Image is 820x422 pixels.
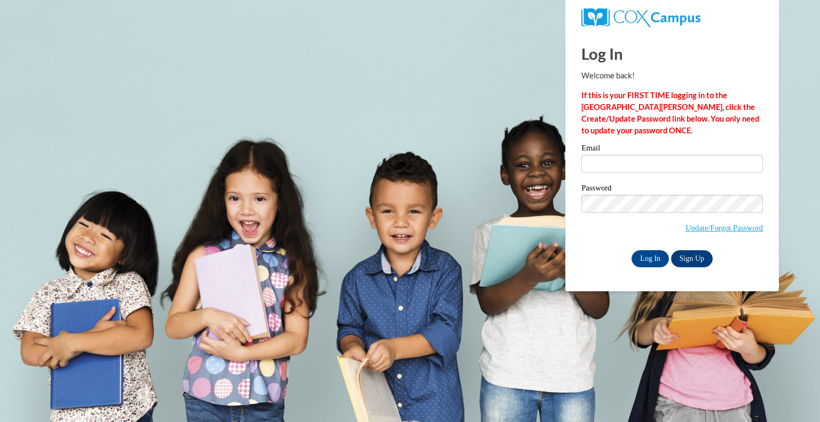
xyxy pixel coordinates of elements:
input: Log In [632,250,669,267]
img: COX Campus [581,8,700,27]
p: Welcome back! [581,70,763,82]
strong: If this is your FIRST TIME logging in to the [GEOGRAPHIC_DATA][PERSON_NAME], click the Create/Upd... [581,91,759,135]
label: Password [581,184,763,195]
h1: Log In [581,43,763,65]
label: Email [581,144,763,155]
a: COX Campus [581,12,700,21]
a: Sign Up [671,250,713,267]
a: Update/Forgot Password [685,224,763,232]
